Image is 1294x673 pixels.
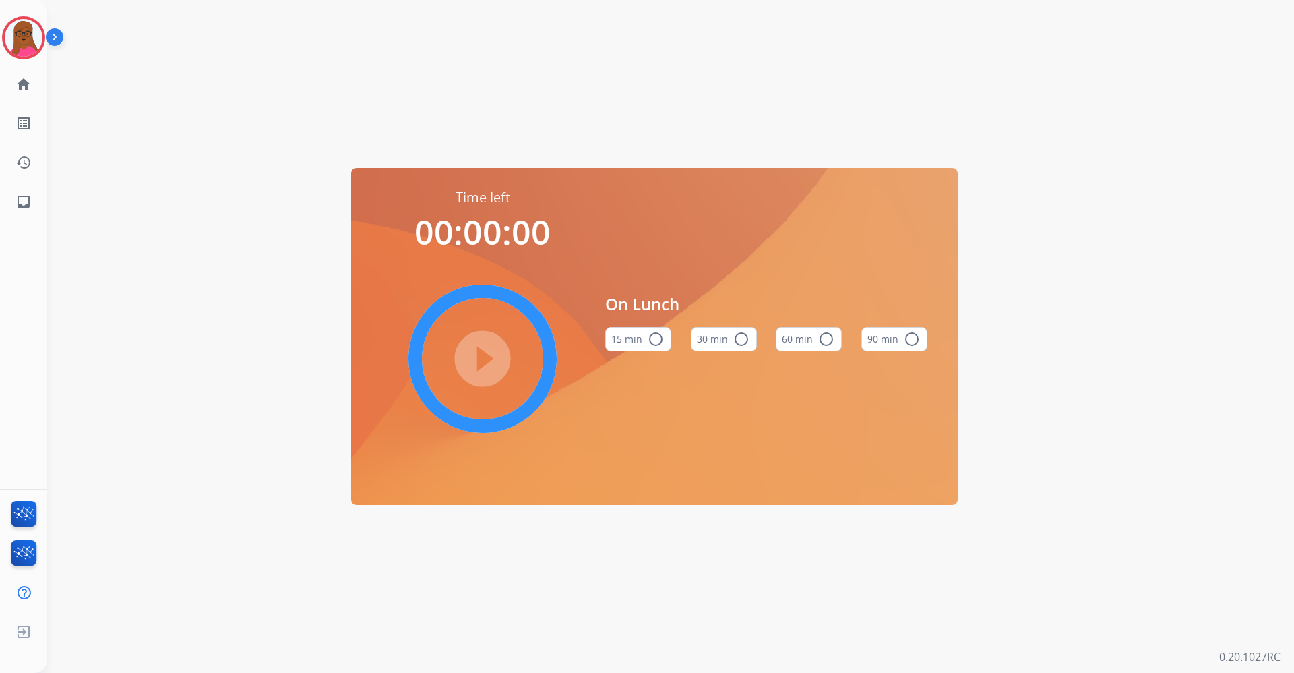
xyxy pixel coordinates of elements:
button: 90 min [861,327,927,351]
button: 30 min [691,327,757,351]
span: On Lunch [605,292,927,316]
mat-icon: radio_button_unchecked [818,331,834,347]
mat-icon: radio_button_unchecked [904,331,920,347]
mat-icon: radio_button_unchecked [733,331,749,347]
img: avatar [5,19,42,57]
button: 60 min [776,327,842,351]
mat-icon: list_alt [16,115,32,131]
button: 15 min [605,327,671,351]
mat-icon: radio_button_unchecked [648,331,664,347]
span: Time left [456,188,510,207]
mat-icon: inbox [16,194,32,210]
span: 00:00:00 [414,209,551,255]
mat-icon: home [16,76,32,92]
p: 0.20.1027RC [1219,649,1281,665]
mat-icon: history [16,154,32,171]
